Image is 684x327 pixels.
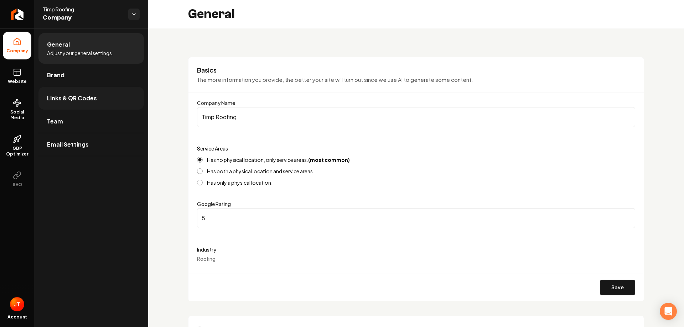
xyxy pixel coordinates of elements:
a: Social Media [3,93,31,126]
span: Brand [47,71,64,79]
span: Website [5,79,30,84]
span: Account [7,314,27,320]
img: Josh Tuatianu [10,297,24,311]
span: Roofing [197,255,216,262]
h2: General [188,7,235,21]
span: Team [47,117,63,126]
input: Google Rating [197,208,635,228]
img: Rebolt Logo [11,9,24,20]
span: SEO [10,182,25,188]
span: Timp Roofing [43,6,123,13]
a: GBP Optimizer [3,129,31,163]
button: Open user button [10,297,24,311]
span: Adjust your general settings. [47,49,113,57]
strong: (most common) [308,157,350,163]
label: Google Rating [197,201,231,207]
a: Team [38,110,144,133]
label: Company Name [197,100,235,106]
span: Company [43,13,123,23]
a: Website [3,62,31,90]
p: The more information you provide, the better your site will turn out since we use AI to generate ... [197,76,635,84]
label: Has no physical location, only service areas. [207,157,350,162]
a: Brand [38,64,144,86]
h3: Basics [197,66,635,74]
input: Company Name [197,107,635,127]
a: Links & QR Codes [38,87,144,110]
span: Social Media [3,109,31,121]
span: Company [4,48,31,54]
a: Email Settings [38,133,144,156]
span: Links & QR Codes [47,94,97,102]
label: Has both a physical location and service areas. [207,169,314,174]
label: Has only a physical location. [207,180,273,185]
span: GBP Optimizer [3,146,31,157]
span: Email Settings [47,140,89,149]
span: General [47,40,70,49]
div: Open Intercom Messenger [660,303,677,320]
label: Service Areas [197,145,228,152]
button: SEO [3,165,31,193]
label: Industry [197,245,635,254]
button: Save [600,280,635,295]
